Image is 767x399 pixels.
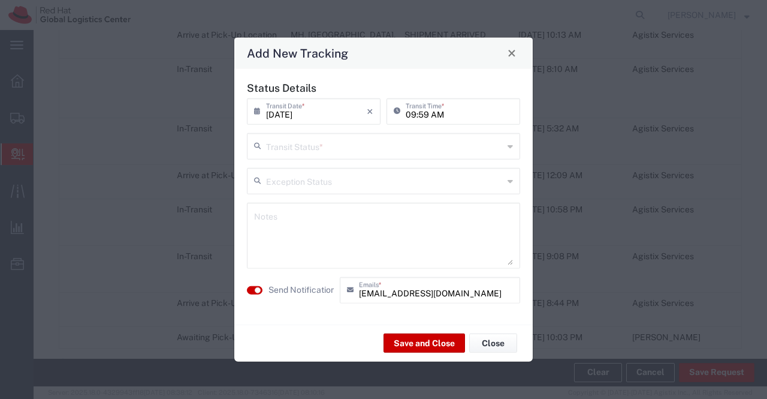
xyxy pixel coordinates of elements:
button: Save and Close [383,334,465,353]
button: Close [469,334,517,353]
i: × [367,101,373,121]
agx-label: Send Notification [268,284,334,296]
label: Send Notification [268,284,336,296]
h5: Status Details [247,81,520,94]
button: Close [503,44,520,61]
h4: Add New Tracking [247,44,348,62]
